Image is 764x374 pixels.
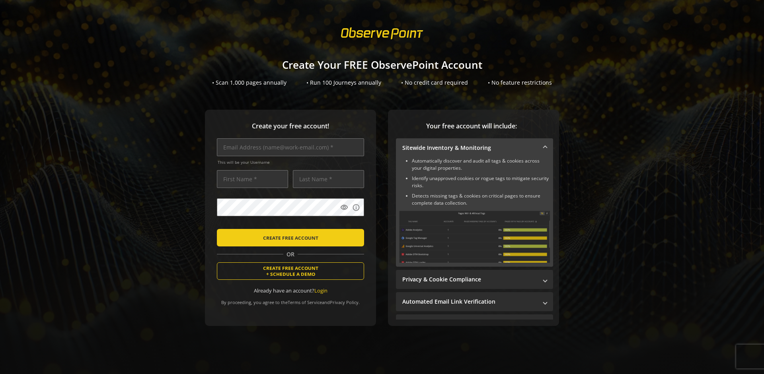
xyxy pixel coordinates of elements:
[263,231,318,245] span: CREATE FREE ACCOUNT
[412,157,550,172] li: Automatically discover and audit all tags & cookies across your digital properties.
[399,211,550,263] img: Sitewide Inventory & Monitoring
[306,79,381,87] div: • Run 100 Journeys annually
[396,122,547,131] span: Your free account will include:
[314,287,327,294] a: Login
[217,287,364,295] div: Already have an account?
[488,79,552,87] div: • No feature restrictions
[396,138,553,157] mat-expansion-panel-header: Sitewide Inventory & Monitoring
[212,79,286,87] div: • Scan 1,000 pages annually
[293,170,364,188] input: Last Name *
[217,262,364,280] button: CREATE FREE ACCOUNT+ SCHEDULE A DEMO
[340,203,348,211] mat-icon: visibility
[283,250,298,258] span: OR
[402,275,537,283] mat-panel-title: Privacy & Cookie Compliance
[396,292,553,311] mat-expansion-panel-header: Automated Email Link Verification
[218,159,364,165] span: This will be your Username
[396,314,553,333] mat-expansion-panel-header: Performance Monitoring with Web Vitals
[263,265,318,277] span: CREATE FREE ACCOUNT + SCHEDULE A DEMO
[412,175,550,189] li: Identify unapproved cookies or rogue tags to mitigate security risks.
[330,299,359,305] a: Privacy Policy
[396,270,553,289] mat-expansion-panel-header: Privacy & Cookie Compliance
[396,157,553,267] div: Sitewide Inventory & Monitoring
[217,122,364,131] span: Create your free account!
[217,170,288,188] input: First Name *
[288,299,322,305] a: Terms of Service
[217,138,364,156] input: Email Address (name@work-email.com) *
[402,144,537,152] mat-panel-title: Sitewide Inventory & Monitoring
[217,229,364,246] button: CREATE FREE ACCOUNT
[401,79,468,87] div: • No credit card required
[217,294,364,305] div: By proceeding, you agree to the and .
[352,203,360,211] mat-icon: info
[402,298,537,306] mat-panel-title: Automated Email Link Verification
[412,192,550,207] li: Detects missing tags & cookies on critical pages to ensure complete data collection.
